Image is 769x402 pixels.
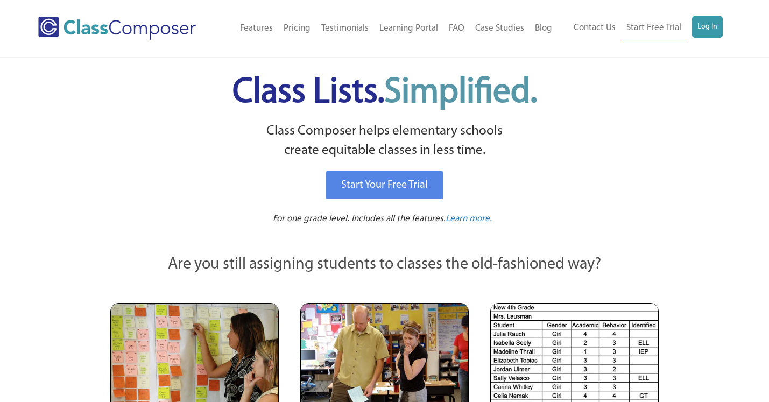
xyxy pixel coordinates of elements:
[558,16,723,40] nav: Header Menu
[374,17,443,40] a: Learning Portal
[530,17,558,40] a: Blog
[220,17,558,40] nav: Header Menu
[235,17,278,40] a: Features
[38,17,196,40] img: Class Composer
[692,16,723,38] a: Log In
[326,171,443,199] a: Start Your Free Trial
[109,122,661,161] p: Class Composer helps elementary schools create equitable classes in less time.
[621,16,687,40] a: Start Free Trial
[443,17,470,40] a: FAQ
[470,17,530,40] a: Case Studies
[110,253,659,277] p: Are you still assigning students to classes the old-fashioned way?
[446,214,492,223] span: Learn more.
[384,75,537,110] span: Simplified.
[273,214,446,223] span: For one grade level. Includes all the features.
[278,17,316,40] a: Pricing
[341,180,428,191] span: Start Your Free Trial
[568,16,621,40] a: Contact Us
[446,213,492,226] a: Learn more.
[232,75,537,110] span: Class Lists.
[316,17,374,40] a: Testimonials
